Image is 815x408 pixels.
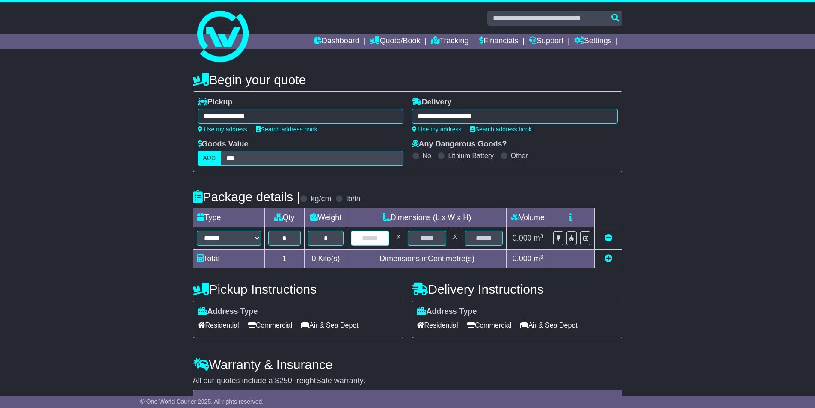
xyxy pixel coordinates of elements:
[311,194,331,204] label: kg/cm
[412,126,462,133] a: Use my address
[193,73,622,87] h4: Begin your quote
[448,152,494,160] label: Lithium Battery
[193,208,264,227] td: Type
[193,250,264,268] td: Total
[417,319,458,332] span: Residential
[198,319,239,332] span: Residential
[193,282,403,296] h4: Pickup Instructions
[347,208,507,227] td: Dimensions (L x W x H)
[513,254,532,263] span: 0.000
[198,140,249,149] label: Goods Value
[198,126,247,133] a: Use my address
[370,34,420,49] a: Quote/Book
[198,151,222,166] label: AUD
[513,234,532,242] span: 0.000
[540,253,544,260] sup: 3
[347,250,507,268] td: Dimensions in Centimetre(s)
[605,254,612,263] a: Add new item
[264,208,304,227] td: Qty
[198,307,258,316] label: Address Type
[311,254,316,263] span: 0
[140,398,264,405] span: © One World Courier 2025. All rights reserved.
[529,34,563,49] a: Support
[393,227,404,250] td: x
[605,234,612,242] a: Remove this item
[193,357,622,372] h4: Warranty & Insurance
[520,319,578,332] span: Air & Sea Depot
[431,34,468,49] a: Tracking
[423,152,431,160] label: No
[507,208,549,227] td: Volume
[479,34,518,49] a: Financials
[304,208,347,227] td: Weight
[417,307,477,316] label: Address Type
[534,254,544,263] span: m
[412,98,452,107] label: Delivery
[412,282,622,296] h4: Delivery Instructions
[511,152,528,160] label: Other
[314,34,359,49] a: Dashboard
[193,376,622,386] div: All our quotes include a $ FreightSafe warranty.
[534,234,544,242] span: m
[301,319,359,332] span: Air & Sea Depot
[467,319,511,332] span: Commercial
[198,98,233,107] label: Pickup
[248,319,292,332] span: Commercial
[412,140,507,149] label: Any Dangerous Goods?
[279,376,292,385] span: 250
[540,233,544,239] sup: 3
[264,250,304,268] td: 1
[470,126,532,133] a: Search address book
[304,250,347,268] td: Kilo(s)
[574,34,612,49] a: Settings
[193,190,300,204] h4: Package details |
[256,126,317,133] a: Search address book
[450,227,461,250] td: x
[346,194,360,204] label: lb/in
